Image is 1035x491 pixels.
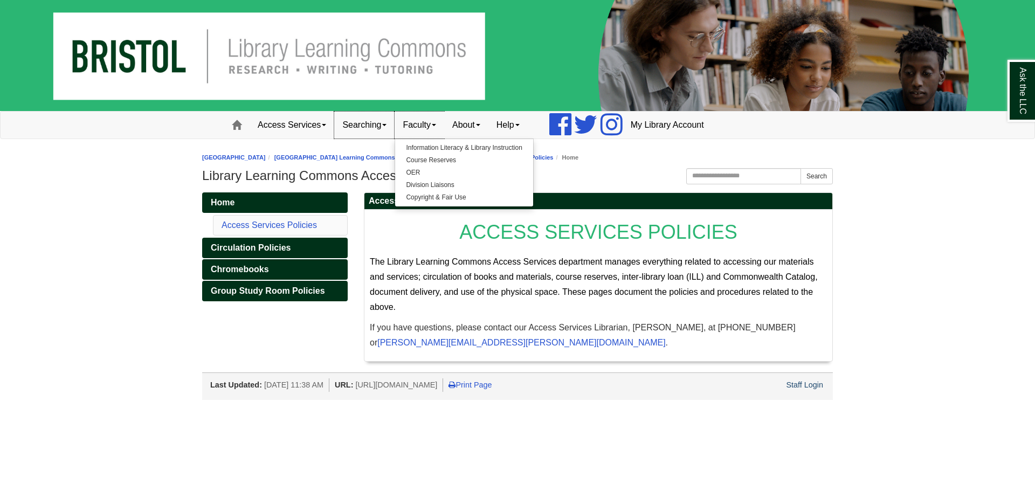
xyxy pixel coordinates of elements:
span: Circulation Policies [211,243,291,252]
a: Chromebooks [202,259,348,280]
h2: Access Services Policies [364,193,832,210]
a: Home [202,192,348,213]
a: Information Literacy & Library Instruction [395,142,533,154]
a: Access Services [250,112,334,139]
a: [PERSON_NAME][EMAIL_ADDRESS][PERSON_NAME][DOMAIN_NAME] [377,338,665,347]
a: [GEOGRAPHIC_DATA] [202,154,266,161]
a: Faculty [395,112,444,139]
span: If you have questions, please contact our Access Services Librarian, [PERSON_NAME], at [PHONE_NUM... [370,323,796,347]
li: Home [553,153,578,163]
span: Last Updated: [210,381,262,389]
button: Search [801,168,833,184]
h1: Library Learning Commons Access Services Policies [202,168,833,183]
a: Access Services Policies [222,220,317,230]
span: [URL][DOMAIN_NAME] [355,381,437,389]
span: URL: [335,381,353,389]
a: Division Liaisons [395,179,533,191]
span: Chromebooks [211,265,269,274]
a: Searching [334,112,395,139]
span: Home [211,198,234,207]
a: Help [488,112,528,139]
span: The Library Learning Commons Access Services department manages everything related to accessing o... [370,257,818,312]
a: Circulation Policies [202,238,348,258]
i: Print Page [448,381,456,389]
a: [GEOGRAPHIC_DATA] Learning Commons [274,154,395,161]
span: ACCESS SERVICES POLICIES [459,221,737,243]
a: Print Page [448,381,492,389]
span: [DATE] 11:38 AM [264,381,323,389]
a: Group Study Room Policies [202,281,348,301]
span: Group Study Room Policies [211,286,325,295]
a: Staff Login [786,381,823,389]
a: About [444,112,488,139]
a: Copyright & Fair Use [395,191,533,204]
div: Guide Pages [202,192,348,301]
a: My Library Account [623,112,712,139]
a: OER [395,167,533,179]
a: Course Reserves [395,154,533,167]
nav: breadcrumb [202,153,833,163]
